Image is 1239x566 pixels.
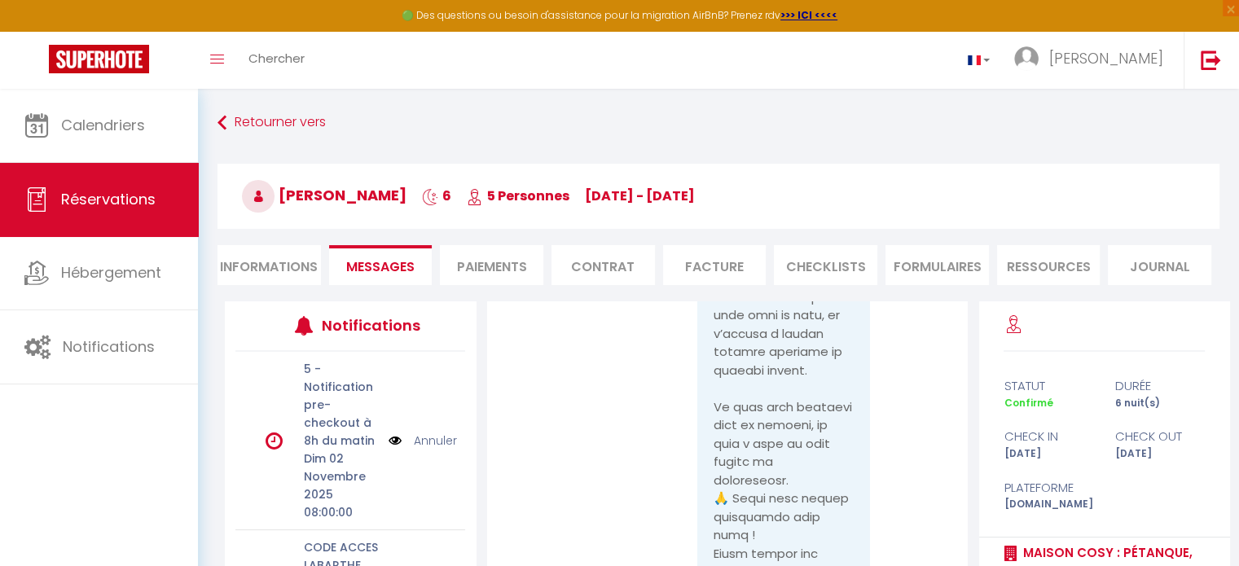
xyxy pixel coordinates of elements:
li: Facture [663,245,767,285]
div: check out [1105,427,1216,446]
li: CHECKLISTS [774,245,877,285]
div: [DATE] [993,446,1105,462]
span: Confirmé [1004,396,1052,410]
span: Chercher [248,50,305,67]
p: Dim 02 Novembre 2025 08:00:00 [304,450,378,521]
img: ... [1014,46,1039,71]
span: Hébergement [61,262,161,283]
li: Journal [1108,245,1211,285]
span: 6 [422,186,451,205]
span: Calendriers [61,115,145,135]
div: [DOMAIN_NAME] [993,497,1105,512]
div: 6 nuit(s) [1105,396,1216,411]
span: Notifications [63,336,155,357]
span: Messages [346,257,415,276]
li: Informations [217,245,321,285]
div: Plateforme [993,478,1105,498]
span: [PERSON_NAME] [242,185,406,205]
li: Contrat [551,245,655,285]
h3: Notifications [322,307,418,344]
a: >>> ICI <<<< [780,8,837,22]
img: Super Booking [49,45,149,73]
span: [DATE] - [DATE] [585,186,695,205]
a: Retourner vers [217,108,1219,138]
div: durée [1105,376,1216,396]
li: Paiements [440,245,543,285]
img: logout [1201,50,1221,70]
span: [PERSON_NAME] [1049,48,1163,68]
a: Chercher [236,32,317,89]
li: Ressources [997,245,1101,285]
a: Annuler [414,432,457,450]
li: FORMULAIRES [885,245,989,285]
div: statut [993,376,1105,396]
span: 5 Personnes [467,186,569,205]
span: Réservations [61,189,156,209]
div: check in [993,427,1105,446]
p: 5 - Notification pre-checkout à 8h du matin [304,360,378,450]
div: [DATE] [1105,446,1216,462]
a: ... [PERSON_NAME] [1002,32,1184,89]
img: NO IMAGE [389,432,402,450]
